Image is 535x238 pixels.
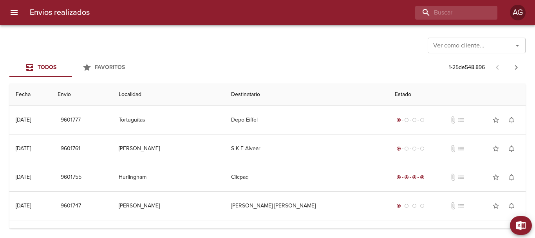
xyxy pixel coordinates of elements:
[5,3,23,22] button: menu
[508,116,515,124] span: notifications_none
[412,203,417,208] span: radio_button_unchecked
[112,106,225,134] td: Tortuguitas
[58,199,84,213] button: 9601747
[488,198,504,214] button: Agregar a favoritos
[412,175,417,180] span: radio_button_checked
[415,6,484,20] input: buscar
[61,173,81,182] span: 9601755
[449,145,457,153] span: No tiene documentos adjuntos
[457,116,465,124] span: No tiene pedido asociado
[225,134,388,163] td: S K F Alvear
[112,134,225,163] td: [PERSON_NAME]
[225,84,388,106] th: Destinatario
[488,112,504,128] button: Agregar a favoritos
[492,145,500,153] span: star_border
[420,118,425,122] span: radio_button_unchecked
[16,174,31,180] div: [DATE]
[58,170,85,185] button: 9601755
[225,192,388,220] td: [PERSON_NAME] [PERSON_NAME]
[16,116,31,123] div: [DATE]
[492,173,500,181] span: star_border
[508,173,515,181] span: notifications_none
[510,5,526,20] div: AG
[404,175,409,180] span: radio_button_checked
[492,202,500,210] span: star_border
[510,216,532,235] button: Exportar Excel
[51,84,112,106] th: Envio
[389,84,526,106] th: Estado
[61,115,81,125] span: 9601777
[395,173,426,181] div: Entregado
[16,202,31,209] div: [DATE]
[396,118,401,122] span: radio_button_checked
[510,5,526,20] div: Abrir información de usuario
[420,203,425,208] span: radio_button_unchecked
[504,141,519,156] button: Activar notificaciones
[508,145,515,153] span: notifications_none
[504,112,519,128] button: Activar notificaciones
[449,202,457,210] span: No tiene documentos adjuntos
[457,202,465,210] span: No tiene pedido asociado
[404,118,409,122] span: radio_button_unchecked
[504,169,519,185] button: Activar notificaciones
[9,84,51,106] th: Fecha
[112,84,225,106] th: Localidad
[449,173,457,181] span: No tiene documentos adjuntos
[38,64,56,71] span: Todos
[508,202,515,210] span: notifications_none
[225,106,388,134] td: Depo Eiffel
[449,64,485,71] p: 1 - 25 de 548.896
[61,144,80,154] span: 9601761
[112,192,225,220] td: [PERSON_NAME]
[95,64,125,71] span: Favoritos
[488,63,507,71] span: Pagina anterior
[420,175,425,180] span: radio_button_checked
[61,201,81,211] span: 9601747
[504,198,519,214] button: Activar notificaciones
[492,116,500,124] span: star_border
[512,40,523,51] button: Abrir
[396,146,401,151] span: radio_button_checked
[420,146,425,151] span: radio_button_unchecked
[412,118,417,122] span: radio_button_unchecked
[507,58,526,77] span: Pagina siguiente
[16,145,31,152] div: [DATE]
[404,203,409,208] span: radio_button_unchecked
[449,116,457,124] span: No tiene documentos adjuntos
[457,173,465,181] span: No tiene pedido asociado
[30,6,90,19] h6: Envios realizados
[395,116,426,124] div: Generado
[488,141,504,156] button: Agregar a favoritos
[58,113,84,127] button: 9601777
[396,175,401,180] span: radio_button_checked
[396,203,401,208] span: radio_button_checked
[457,145,465,153] span: No tiene pedido asociado
[112,163,225,191] td: Hurlingham
[395,145,426,153] div: Generado
[488,169,504,185] button: Agregar a favoritos
[9,58,135,77] div: Tabs Envios
[404,146,409,151] span: radio_button_unchecked
[412,146,417,151] span: radio_button_unchecked
[58,142,83,156] button: 9601761
[395,202,426,210] div: Generado
[225,163,388,191] td: Clicpaq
